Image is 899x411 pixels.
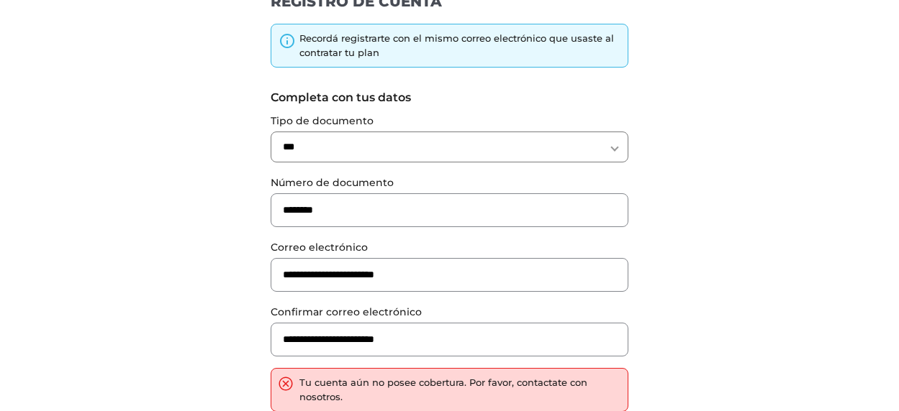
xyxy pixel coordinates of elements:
label: Completa con tus datos [271,89,628,106]
label: Tipo de documento [271,114,628,129]
div: Tu cuenta aún no posee cobertura. Por favor, contactate con nosotros. [299,376,620,404]
label: Correo electrónico [271,240,628,255]
label: Número de documento [271,175,628,190]
label: Confirmar correo electrónico [271,305,628,320]
div: Recordá registrarte con el mismo correo electrónico que usaste al contratar tu plan [299,32,620,60]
